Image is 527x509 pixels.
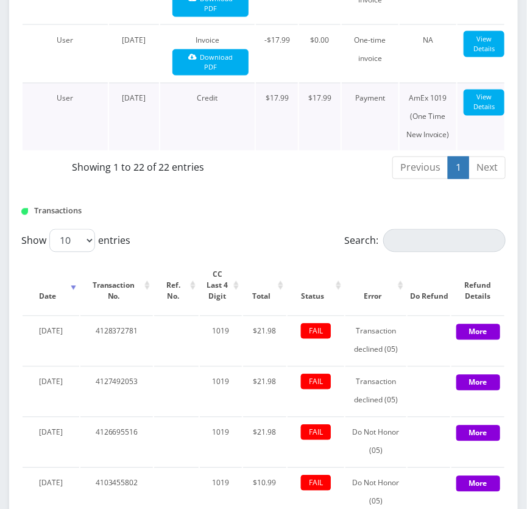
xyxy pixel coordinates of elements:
th: Date: activate to sort column ascending [23,257,79,315]
td: User [23,83,108,151]
button: More [456,324,500,340]
td: Credit [160,83,255,151]
td: $0.00 [299,24,341,82]
span: [DATE] [39,326,63,336]
a: Previous [392,157,448,179]
span: [DATE] [122,93,146,104]
th: Transaction No.: activate to sort column ascending [80,257,153,315]
button: More [456,375,500,391]
td: Transaction declined (05) [345,316,407,365]
td: Payment [342,83,398,151]
td: $21.98 [243,316,286,365]
input: Search: [383,229,506,252]
td: One-time invoice [342,24,398,82]
a: View Details [464,31,504,57]
a: 1 [448,157,469,179]
td: Transaction declined (05) [345,366,407,416]
button: More [456,476,500,492]
td: $21.98 [243,366,286,416]
span: FAIL [301,425,331,440]
td: Do Not Honor (05) [345,417,407,466]
label: Show entries [21,229,130,252]
span: FAIL [301,374,331,390]
td: 4128372781 [80,316,153,365]
button: More [456,425,500,441]
td: -$17.99 [256,24,298,82]
th: Total: activate to sort column ascending [243,257,286,315]
select: Showentries [49,229,95,252]
td: NA [400,24,456,82]
td: 1019 [200,366,242,416]
th: Error: activate to sort column ascending [345,257,407,315]
td: $17.99 [299,83,341,151]
td: $17.99 [256,83,298,151]
td: AmEx 1019 (One Time New Invoice) [400,83,456,151]
img: Transactions [21,208,28,215]
span: [DATE] [39,377,63,387]
th: CC Last 4 Digit: activate to sort column ascending [200,257,242,315]
span: FAIL [301,475,331,491]
td: 1019 [200,417,242,466]
h1: Transactions [21,207,171,216]
th: Status: activate to sort column ascending [288,257,344,315]
a: View Details [464,90,504,116]
a: Next [469,157,506,179]
td: User [23,24,108,82]
td: $21.98 [243,417,286,466]
td: 1019 [200,316,242,365]
th: Refund Details [451,257,504,315]
span: [DATE] [39,427,63,438]
th: Ref. No.: activate to sort column ascending [154,257,198,315]
td: 4126695516 [80,417,153,466]
span: FAIL [301,324,331,339]
label: Search: [344,229,506,252]
td: Invoice [160,24,255,82]
div: Showing 1 to 22 of 22 entries [21,155,255,175]
a: Download PDF [172,49,249,76]
span: [DATE] [39,478,63,488]
th: Do Refund [408,257,450,315]
span: [DATE] [122,35,146,45]
td: 4127492053 [80,366,153,416]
